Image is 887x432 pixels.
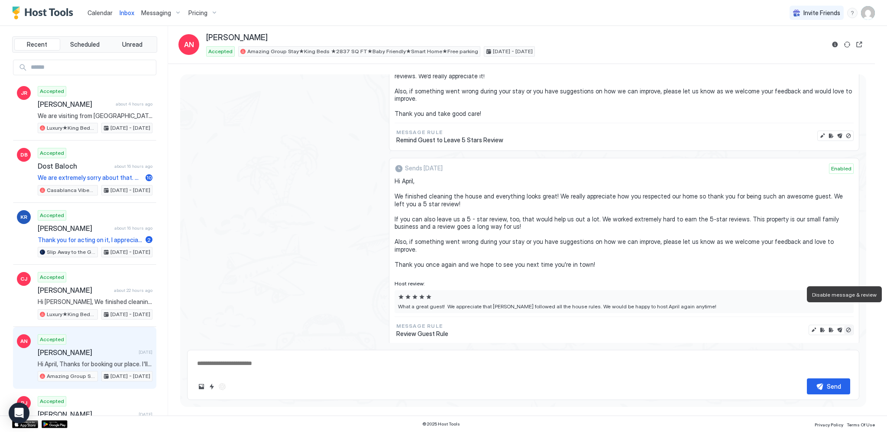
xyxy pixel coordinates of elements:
[14,38,60,51] button: Recent
[109,38,155,51] button: Unread
[842,39,852,50] button: Sync reservation
[87,9,113,16] span: Calendar
[844,326,853,334] button: Disable message & review
[40,149,64,157] span: Accepted
[147,237,151,243] span: 2
[12,420,38,428] a: App Store
[247,48,478,55] span: Amazing Group Stay★King Beds ★2837 SQ FT★Baby Friendly★Smart Home★Free parking
[844,131,853,140] button: Disable message
[40,397,64,405] span: Accepted
[21,399,27,407] span: RJ
[38,348,135,357] span: [PERSON_NAME]
[827,131,835,140] button: Edit rule
[405,164,443,172] span: Sends [DATE]
[493,48,533,55] span: [DATE] - [DATE]
[42,420,68,428] a: Google Play Store
[422,421,460,427] span: © 2025 Host Tools
[807,378,850,394] button: Send
[835,131,844,140] button: Send now
[141,9,171,17] span: Messaging
[818,326,827,334] button: Edit review
[87,8,113,17] a: Calendar
[38,286,110,294] span: [PERSON_NAME]
[831,165,851,173] span: Enabled
[827,326,835,334] button: Edit rule
[21,89,27,97] span: JR
[20,213,27,221] span: KR
[62,38,108,51] button: Scheduled
[12,36,157,53] div: tab-group
[396,128,503,136] span: Message Rule
[861,6,875,20] div: User profile
[38,224,111,233] span: [PERSON_NAME]
[38,174,142,182] span: We are extremely sorry about that. Will make sure it doesn't happen again
[206,33,268,43] span: [PERSON_NAME]
[398,303,850,310] span: What a great guest! We appreciate that [PERSON_NAME] followed all the house rules. We would be ha...
[47,310,96,318] span: Luxury★King Beds ★[PERSON_NAME] Ave ★Smart Home ★Free Parking
[196,381,207,392] button: Upload image
[847,8,858,18] div: menu
[20,151,28,159] span: DB
[146,174,152,181] span: 10
[208,48,233,55] span: Accepted
[847,422,875,427] span: Terms Of Use
[854,39,864,50] button: Open reservation
[396,322,448,330] span: Message Rule
[38,360,152,368] span: Hi April, Thanks for booking our place. I'll send you more details including check-in instruction...
[110,372,150,380] span: [DATE] - [DATE]
[38,410,135,419] span: [PERSON_NAME]
[116,101,152,107] span: about 4 hours ago
[809,326,818,334] button: Edit message
[803,9,840,17] span: Invite Friends
[47,248,96,256] span: Slip Away to the Galaxy ♥ 10min to DT & UoA ♥ Baby Friendly ♥ Free Parking
[812,291,877,298] span: Disable message & review
[70,41,100,48] span: Scheduled
[815,422,843,427] span: Privacy Policy
[847,419,875,429] a: Terms Of Use
[827,382,841,391] div: Send
[110,186,150,194] span: [DATE] - [DATE]
[207,381,217,392] button: Quick reply
[114,288,152,293] span: about 22 hours ago
[835,326,844,334] button: Send now
[395,49,854,118] span: Hi April, I hope you're doing great! Please take a moment to give us 5 stars review. Your review ...
[120,8,134,17] a: Inbox
[114,225,152,231] span: about 16 hours ago
[818,131,827,140] button: Edit message
[38,112,152,120] span: We are visiting from [GEOGRAPHIC_DATA] and taking our kids to science world
[27,60,156,75] input: Input Field
[139,412,152,417] span: [DATE]
[122,41,142,48] span: Unread
[395,280,854,287] span: Host review:
[38,298,152,306] span: Hi [PERSON_NAME], We finished cleaning the house and everything looks great! We really appreciate...
[830,39,840,50] button: Reservation information
[114,163,152,169] span: about 16 hours ago
[40,87,64,95] span: Accepted
[38,100,112,109] span: [PERSON_NAME]
[110,310,150,318] span: [DATE] - [DATE]
[110,124,150,132] span: [DATE] - [DATE]
[47,372,96,380] span: Amazing Group Stay★King Beds ★2837 SQ FT★Baby Friendly★Smart Home★Free parking
[40,211,64,219] span: Accepted
[815,419,843,429] a: Privacy Policy
[139,349,152,355] span: [DATE]
[38,236,142,244] span: Thank you for acting on it, I appreciate it. Again, my apologies for the late night message
[40,336,64,343] span: Accepted
[12,6,77,19] a: Host Tools Logo
[47,186,96,194] span: Casablanca Vibe★King Bed★Close to [PERSON_NAME] Ave and Uof A ★Smart Home★Free Parking
[396,330,448,338] span: Review Guest Rule
[120,9,134,16] span: Inbox
[47,124,96,132] span: Luxury★King Beds ★[PERSON_NAME] Ave ★Smart Home ★Free Parking
[395,177,854,268] span: Hi April, We finished cleaning the house and everything looks great! We really appreciate how you...
[396,136,503,144] span: Remind Guest to Leave 5 Stars Review
[27,41,47,48] span: Recent
[188,9,207,17] span: Pricing
[38,162,111,170] span: Dost Baloch
[184,39,194,50] span: AN
[110,248,150,256] span: [DATE] - [DATE]
[20,337,28,345] span: AN
[9,403,29,423] div: Open Intercom Messenger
